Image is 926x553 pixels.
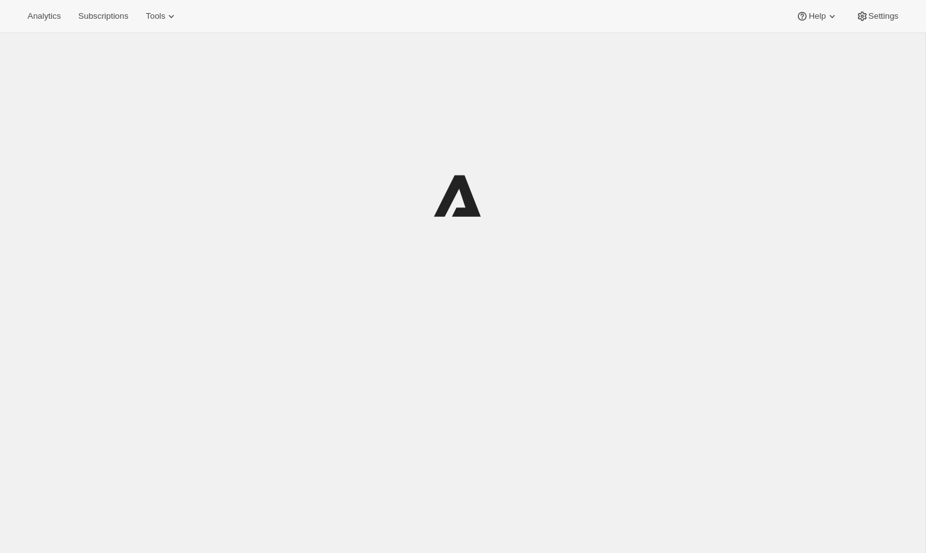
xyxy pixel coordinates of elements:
span: Tools [146,11,165,21]
span: Settings [868,11,898,21]
button: Tools [138,7,185,25]
button: Analytics [20,7,68,25]
button: Help [788,7,845,25]
button: Settings [848,7,906,25]
span: Analytics [28,11,61,21]
button: Subscriptions [71,7,136,25]
span: Subscriptions [78,11,128,21]
span: Help [808,11,825,21]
